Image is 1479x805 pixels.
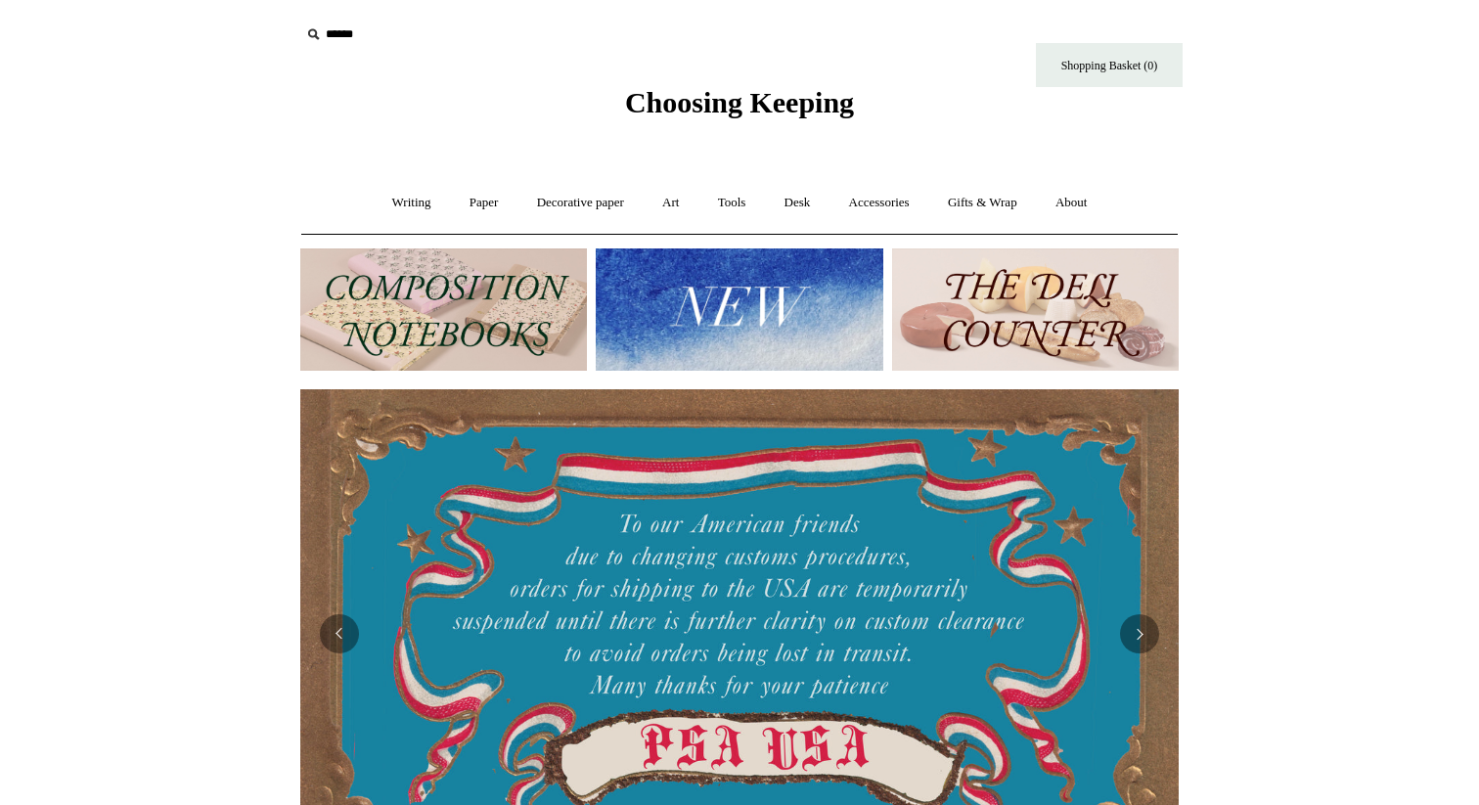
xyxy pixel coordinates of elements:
[320,614,359,653] button: Previous
[767,177,829,229] a: Desk
[892,248,1179,371] img: The Deli Counter
[1120,614,1159,653] button: Next
[625,102,854,115] a: Choosing Keeping
[452,177,516,229] a: Paper
[1038,177,1105,229] a: About
[375,177,449,229] a: Writing
[300,248,587,371] img: 202302 Composition ledgers.jpg__PID:69722ee6-fa44-49dd-a067-31375e5d54ec
[596,248,882,371] img: New.jpg__PID:f73bdf93-380a-4a35-bcfe-7823039498e1
[930,177,1035,229] a: Gifts & Wrap
[519,177,642,229] a: Decorative paper
[645,177,696,229] a: Art
[625,86,854,118] span: Choosing Keeping
[700,177,764,229] a: Tools
[1036,43,1183,87] a: Shopping Basket (0)
[831,177,927,229] a: Accessories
